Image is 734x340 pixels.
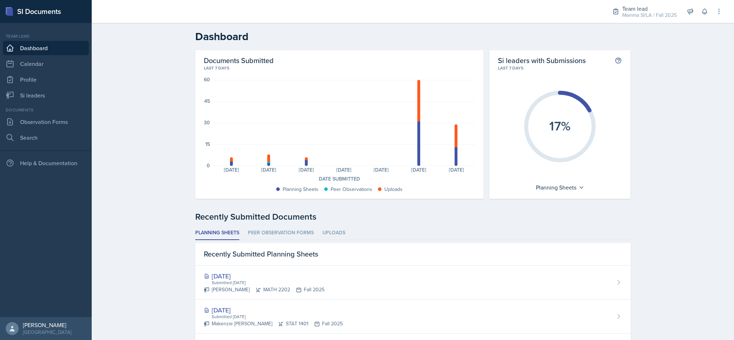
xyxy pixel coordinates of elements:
div: Last 7 days [498,65,622,71]
div: [DATE] [400,167,438,172]
div: [DATE] [288,167,325,172]
li: Planning Sheets [195,226,239,240]
div: [DATE] [213,167,250,172]
div: Planning Sheets [283,186,318,193]
div: 60 [204,77,210,82]
div: Planning Sheets [532,182,588,193]
div: [PERSON_NAME] MATH 2202 Fall 2025 [204,286,325,293]
div: Submitted [DATE] [211,279,325,286]
text: 17% [549,116,571,135]
div: Documents [3,107,89,113]
a: Observation Forms [3,115,89,129]
div: Makenzie [PERSON_NAME] STAT 1401 Fall 2025 [204,320,343,327]
h2: Documents Submitted [204,56,475,65]
div: [DATE] [204,305,343,315]
div: [DATE] [250,167,288,172]
div: [DATE] [204,271,325,281]
a: Search [3,130,89,145]
h2: Si leaders with Submissions [498,56,586,65]
div: [GEOGRAPHIC_DATA] [23,329,71,336]
a: [DATE] Submitted [DATE] Makenzie [PERSON_NAME]STAT 1401Fall 2025 [195,300,631,334]
div: [DATE] [437,167,475,172]
div: Peer Observations [331,186,372,193]
div: 0 [207,163,210,168]
div: [DATE] [363,167,400,172]
div: Recently Submitted Documents [195,210,631,223]
li: Peer Observation Forms [248,226,314,240]
div: Team lead [3,33,89,39]
div: Help & Documentation [3,156,89,170]
div: [DATE] [325,167,363,172]
div: Date Submitted [204,175,475,183]
a: Calendar [3,57,89,71]
div: 45 [204,99,210,104]
div: Mamma SI/LA / Fall 2025 [622,11,677,19]
div: Team lead [622,4,677,13]
a: Dashboard [3,41,89,55]
div: 30 [204,120,210,125]
div: Submitted [DATE] [211,313,343,320]
li: Uploads [322,226,345,240]
a: Profile [3,72,89,87]
a: Si leaders [3,88,89,102]
div: Last 7 days [204,65,475,71]
div: [PERSON_NAME] [23,321,71,329]
a: [DATE] Submitted [DATE] [PERSON_NAME]MATH 2202Fall 2025 [195,265,631,300]
div: 15 [205,142,210,147]
div: Recently Submitted Planning Sheets [195,243,631,265]
div: Uploads [384,186,403,193]
h2: Dashboard [195,30,631,43]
